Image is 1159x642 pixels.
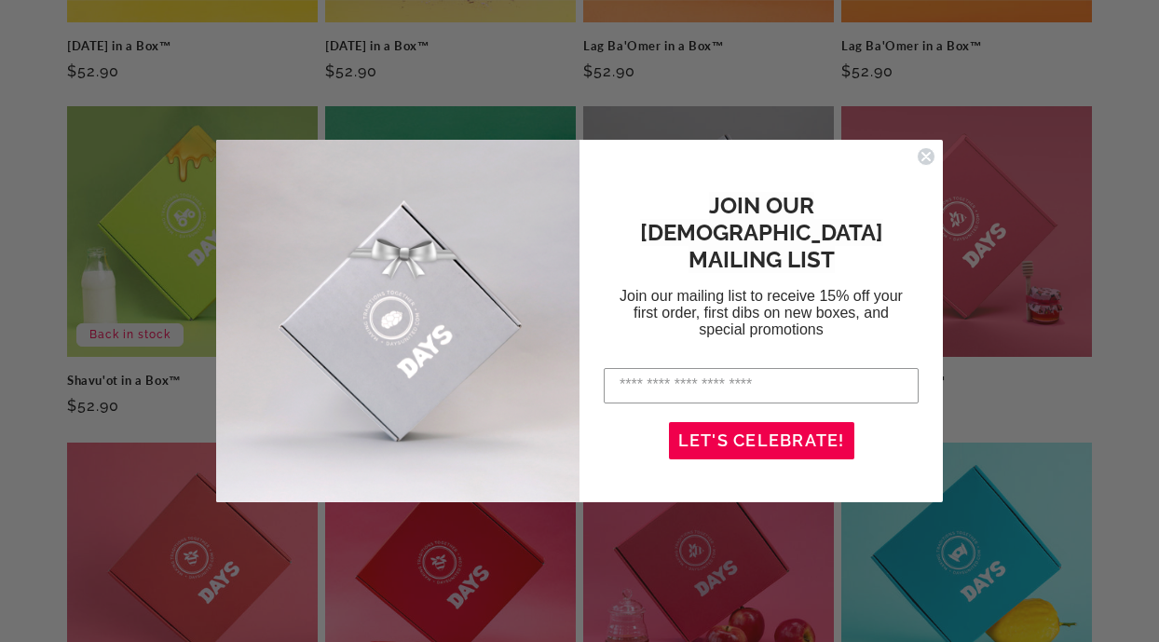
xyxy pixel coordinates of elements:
span: JOIN OUR [DEMOGRAPHIC_DATA] MAILING LIST [640,192,883,273]
img: d3790c2f-0e0c-4c72-ba1e-9ed984504164.jpeg [216,140,579,503]
button: LET'S CELEBRATE! [669,422,854,459]
input: Enter your email address [604,368,919,403]
button: Close dialog [917,147,935,166]
span: Join our mailing list to receive 15% off your first order, first dibs on new boxes, and special p... [620,288,903,337]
